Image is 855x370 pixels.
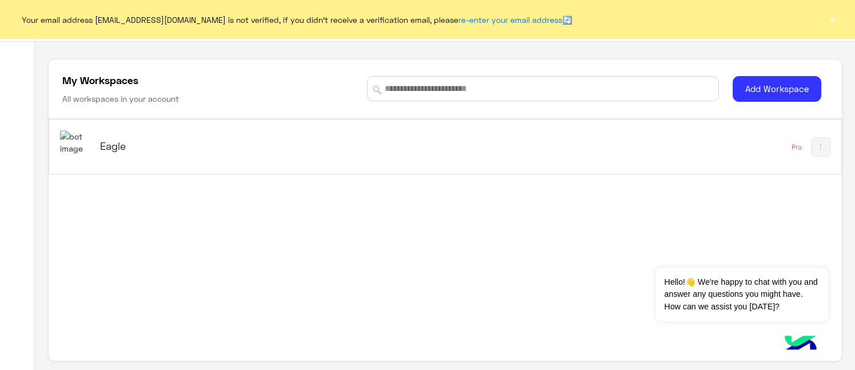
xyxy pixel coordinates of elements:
[656,268,828,321] span: Hello!👋 We're happy to chat with you and answer any questions you might have. How can we assist y...
[62,73,138,87] h5: My Workspaces
[733,76,821,102] button: Add Workspace
[458,15,562,25] a: re-enter your email address
[60,130,91,155] img: 713415422032625
[62,93,179,105] h6: All workspaces in your account
[100,139,377,153] h5: Eagle
[781,324,821,364] img: hulul-logo.png
[22,14,572,26] span: Your email address [EMAIL_ADDRESS][DOMAIN_NAME] is not verified, if you didn't receive a verifica...
[826,14,838,25] button: ×
[792,142,802,152] div: Pro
